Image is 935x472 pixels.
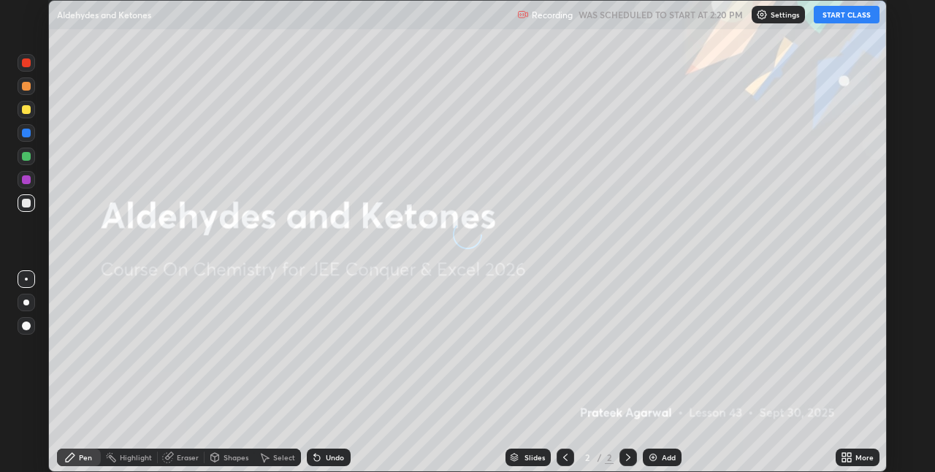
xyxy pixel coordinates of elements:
[647,452,659,463] img: add-slide-button
[580,453,595,462] div: 2
[532,9,573,20] p: Recording
[524,454,545,461] div: Slides
[579,8,743,21] h5: WAS SCHEDULED TO START AT 2:20 PM
[605,451,614,464] div: 2
[598,453,602,462] div: /
[756,9,768,20] img: class-settings-icons
[224,454,248,461] div: Shapes
[57,9,151,20] p: Aldehydes and Ketones
[326,454,344,461] div: Undo
[771,11,799,18] p: Settings
[814,6,879,23] button: START CLASS
[177,454,199,461] div: Eraser
[273,454,295,461] div: Select
[517,9,529,20] img: recording.375f2c34.svg
[120,454,152,461] div: Highlight
[855,454,874,461] div: More
[79,454,92,461] div: Pen
[662,454,676,461] div: Add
